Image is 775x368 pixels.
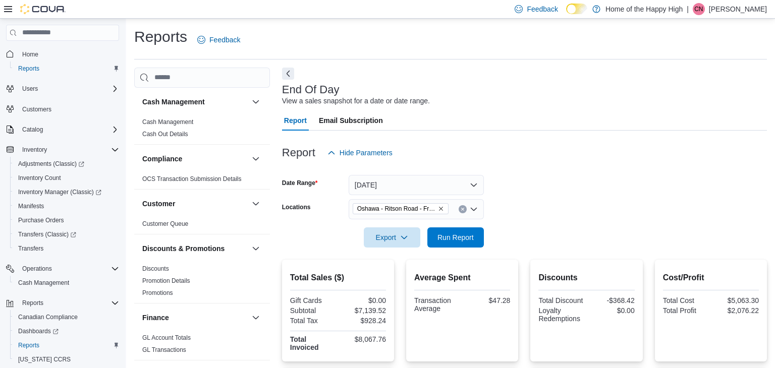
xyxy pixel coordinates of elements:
h2: Cost/Profit [663,272,759,284]
span: [US_STATE] CCRS [18,355,71,363]
a: Cash Management [14,277,73,289]
a: Home [18,48,42,60]
button: Discounts & Promotions [250,242,262,255]
div: $5,063.30 [713,296,759,304]
div: -$368.42 [589,296,635,304]
button: Customers [2,102,123,116]
span: Transfers [14,242,119,255]
h2: Total Sales ($) [290,272,386,284]
span: Feedback [209,35,240,45]
span: Cash Management [142,118,193,126]
div: Subtotal [290,306,336,315]
span: Reports [18,341,39,349]
img: Cova [20,4,66,14]
div: $0.00 [589,306,635,315]
p: | [687,3,689,15]
div: View a sales snapshot for a date or date range. [282,96,430,106]
span: Transfers (Classic) [18,230,76,238]
span: Inventory Count [14,172,119,184]
a: GL Account Totals [142,334,191,341]
span: Purchase Orders [14,214,119,226]
button: [DATE] [349,175,484,195]
h3: End Of Day [282,84,340,96]
button: Hide Parameters [323,143,397,163]
a: Purchase Orders [14,214,68,226]
span: Oshawa - Ritson Road - Friendly Stranger [353,203,449,214]
button: Run Report [427,227,484,248]
a: Adjustments (Classic) [14,158,88,170]
span: Inventory [18,144,119,156]
div: $2,076.22 [713,306,759,315]
span: GL Account Totals [142,334,191,342]
button: Users [2,82,123,96]
div: $0.00 [340,296,386,304]
span: Manifests [18,202,44,210]
h2: Average Spent [414,272,510,284]
a: Reports [14,63,43,75]
div: $7,139.52 [340,306,386,315]
span: Catalog [22,126,43,134]
span: Canadian Compliance [18,313,78,321]
span: Customers [18,103,119,115]
span: Reports [22,299,43,307]
button: Clear input [459,205,467,213]
div: Total Profit [663,306,709,315]
button: Inventory Count [10,171,123,185]
span: Report [284,110,307,131]
div: Discounts & Promotions [134,263,270,303]
span: Reports [18,297,119,309]
label: Locations [282,203,311,211]
button: Transfers [10,241,123,256]
a: Inventory Manager (Classic) [14,186,105,198]
span: Home [18,48,119,60]
div: Cassy Newton [693,3,705,15]
a: Customer Queue [142,220,188,227]
a: Dashboards [14,325,63,337]
button: Catalog [18,124,47,136]
button: Reports [2,296,123,310]
h3: Compliance [142,154,182,164]
button: Reports [10,62,123,76]
span: Operations [18,263,119,275]
div: Transaction Average [414,296,460,313]
button: Compliance [142,154,248,164]
span: Users [22,85,38,93]
button: Finance [250,312,262,324]
a: Promotions [142,289,173,296]
span: Catalog [18,124,119,136]
h3: Discounts & Promotions [142,243,225,254]
button: Finance [142,313,248,323]
span: Feedback [527,4,558,14]
button: Operations [18,263,56,275]
button: Operations [2,262,123,276]
p: Home of the Happy High [605,3,683,15]
button: Customer [142,199,248,209]
a: Cash Management [142,118,193,126]
span: Email Subscription [319,110,383,131]
div: Cash Management [134,116,270,144]
button: Cash Management [250,96,262,108]
span: Dashboards [14,325,119,337]
button: Home [2,47,123,62]
div: Customer [134,218,270,234]
a: Reports [14,339,43,351]
span: Washington CCRS [14,353,119,365]
button: Catalog [2,122,123,137]
button: Cash Management [10,276,123,290]
span: Transfers (Classic) [14,228,119,240]
a: Feedback [193,30,244,50]
h1: Reports [134,27,187,47]
span: Cash Out Details [142,130,188,138]
button: Manifests [10,199,123,213]
button: Customer [250,198,262,210]
h3: Report [282,147,315,159]
h2: Discounts [538,272,634,284]
span: Discounts [142,265,169,273]
a: Transfers [14,242,47,255]
div: Total Discount [538,296,584,304]
h3: Customer [142,199,175,209]
a: Transfers (Classic) [10,227,123,241]
span: CN [694,3,703,15]
a: Adjustments (Classic) [10,157,123,171]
